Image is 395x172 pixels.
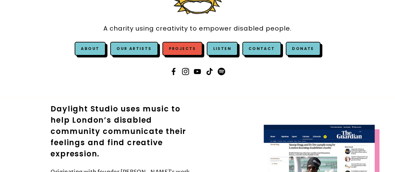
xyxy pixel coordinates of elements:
h2: Daylight Studio uses music to help London’s disabled community communicate their feelings and fin... [51,103,192,160]
a: Projects [162,42,202,56]
a: Our Artists [110,42,158,56]
a: Listen [213,46,231,51]
a: A charity using creativity to empower disabled people. [103,22,292,36]
a: Contact [242,42,281,56]
a: Donate [286,42,320,56]
a: About [81,46,99,51]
